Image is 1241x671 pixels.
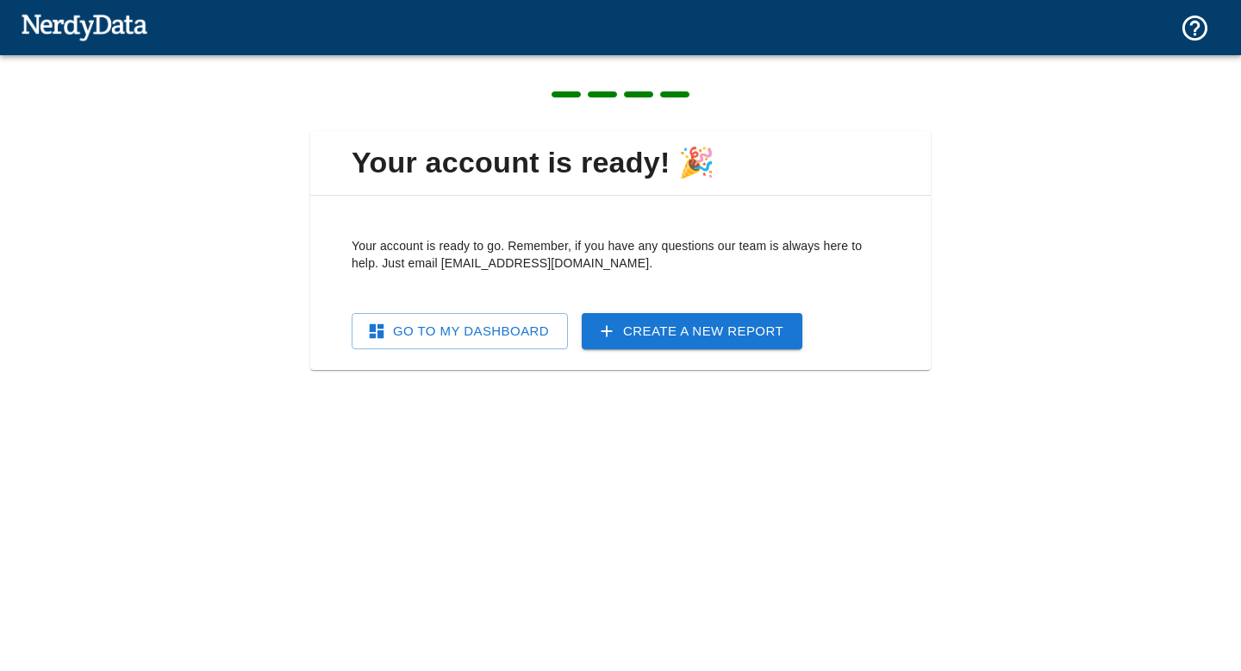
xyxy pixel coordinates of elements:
[1169,3,1220,53] button: Support and Documentation
[352,237,889,272] p: Your account is ready to go. Remember, if you have any questions our team is always here to help....
[21,9,147,44] img: NerdyData.com
[582,313,802,349] a: Create a New Report
[324,145,917,181] span: Your account is ready! 🎉
[352,313,568,349] a: Go To My Dashboard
